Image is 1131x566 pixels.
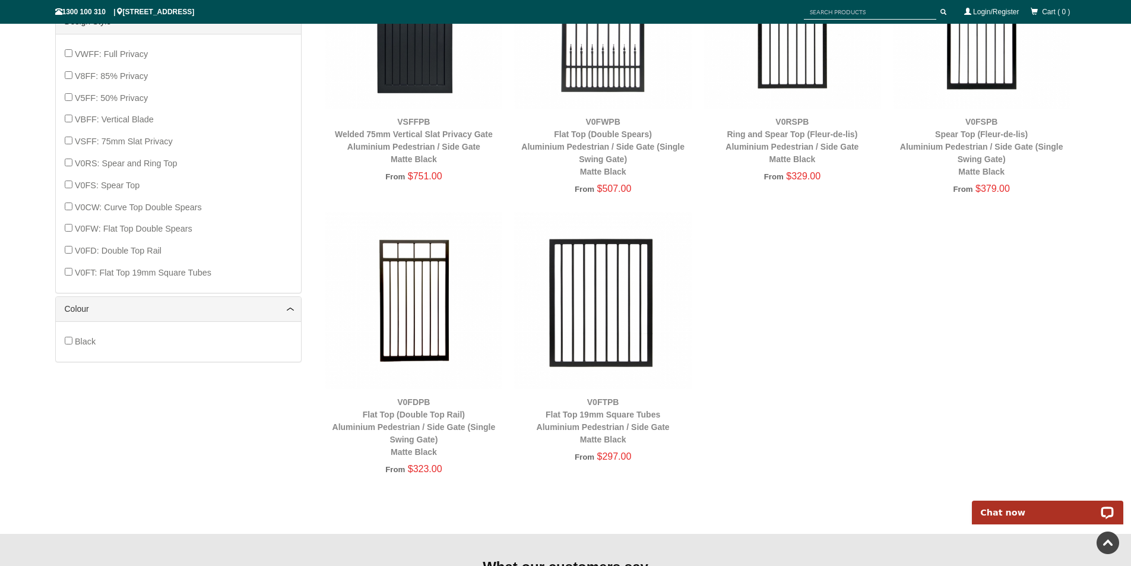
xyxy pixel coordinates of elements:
span: $323.00 [408,464,442,474]
a: V0FSPBSpear Top (Fleur-de-lis)Aluminium Pedestrian / Side Gate (Single Swing Gate)Matte Black [900,117,1063,176]
a: Login/Register [973,8,1019,16]
a: V0RSPBRing and Spear Top (Fleur-de-lis)Aluminium Pedestrian / Side GateMatte Black [726,117,858,164]
input: SEARCH PRODUCTS [804,5,936,20]
span: Cart ( 0 ) [1042,8,1070,16]
span: $379.00 [975,184,1010,194]
img: V0FTPB - Flat Top 19mm Square Tubes - Aluminium Pedestrian / Side Gate - Matte Black - Gate Wareh... [514,212,692,390]
span: V0FW: Flat Top Double Spears [75,224,192,233]
iframe: LiveChat chat widget [964,487,1131,524]
span: V0FT: Flat Top 19mm Square Tubes [75,268,211,277]
span: VBFF: Vertical Blade [75,115,154,124]
span: $297.00 [597,451,632,461]
a: V0FDPBFlat Top (Double Top Rail)Aluminium Pedestrian / Side Gate (Single Swing Gate)Matte Black [332,397,496,457]
a: Colour [65,303,292,315]
span: From [385,465,405,474]
span: V0FD: Double Top Rail [75,246,161,255]
span: V0CW: Curve Top Double Spears [75,203,202,212]
span: V5FF: 50% Privacy [75,93,148,103]
span: $507.00 [597,184,632,194]
a: V0FWPBFlat Top (Double Spears)Aluminium Pedestrian / Side Gate (Single Swing Gate)Matte Black [521,117,685,176]
span: Black [75,337,96,346]
span: VWFF: Full Privacy [75,49,148,59]
span: From [953,185,972,194]
a: V0FTPBFlat Top 19mm Square TubesAluminium Pedestrian / Side GateMatte Black [537,397,670,444]
span: From [575,185,594,194]
span: $751.00 [408,171,442,181]
a: VSFFPBWelded 75mm Vertical Slat Privacy GateAluminium Pedestrian / Side GateMatte Black [335,117,493,164]
img: V0FDPB - Flat Top (Double Top Rail) - Aluminium Pedestrian / Side Gate (Single Swing Gate) - Matt... [325,212,503,390]
span: V0FS: Spear Top [75,181,140,190]
span: 1300 100 310 | [STREET_ADDRESS] [55,8,195,16]
span: VSFF: 75mm Slat Privacy [75,137,173,146]
span: $329.00 [786,171,820,181]
span: From [764,172,784,181]
span: V8FF: 85% Privacy [75,71,148,81]
span: V0RS: Spear and Ring Top [75,159,178,168]
span: From [575,453,594,461]
span: From [385,172,405,181]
